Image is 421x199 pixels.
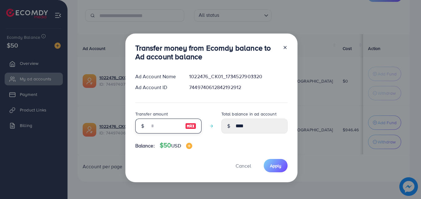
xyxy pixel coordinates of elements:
[130,73,184,80] div: Ad Account Name
[135,142,155,149] span: Balance:
[236,162,251,169] span: Cancel
[264,159,288,172] button: Apply
[184,73,292,80] div: 1022476_CK01_1734527903320
[171,142,181,149] span: USD
[270,163,281,169] span: Apply
[221,111,276,117] label: Total balance in ad account
[135,43,278,61] h3: Transfer money from Ecomdy balance to Ad account balance
[186,143,192,149] img: image
[185,122,196,130] img: image
[160,142,192,149] h4: $50
[135,111,168,117] label: Transfer amount
[228,159,259,172] button: Cancel
[184,84,292,91] div: 7449740612842192912
[130,84,184,91] div: Ad Account ID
